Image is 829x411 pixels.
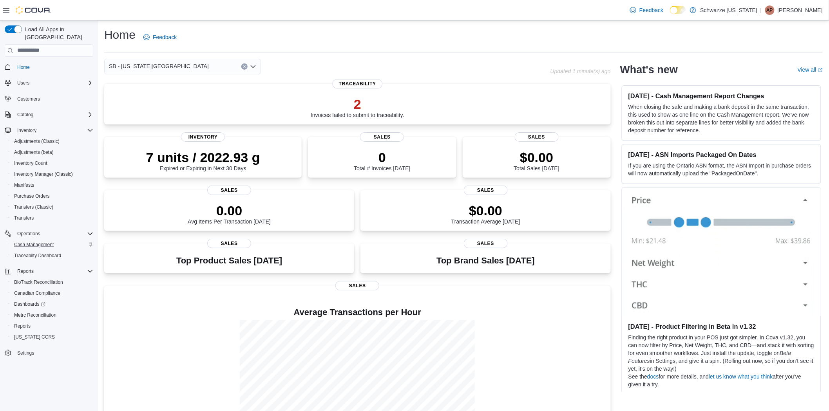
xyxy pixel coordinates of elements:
button: Users [2,78,96,88]
div: Transaction Average [DATE] [451,203,520,225]
a: Inventory Count [11,159,51,168]
img: Cova [16,6,51,14]
span: Sales [464,239,508,248]
span: Transfers [11,213,93,223]
p: When closing the safe and making a bank deposit in the same transaction, this used to show as one... [628,103,815,134]
a: Metrc Reconciliation [11,310,60,320]
span: Customers [14,94,93,104]
a: Feedback [627,2,666,18]
button: Cash Management [8,239,96,250]
a: Customers [14,94,43,104]
h2: What's new [620,63,678,76]
a: Dashboards [11,299,49,309]
p: $0.00 [451,203,520,218]
button: Manifests [8,180,96,191]
p: 0.00 [188,203,271,218]
h3: Top Product Sales [DATE] [176,256,282,265]
button: Reports [8,321,96,332]
a: Settings [14,348,37,358]
button: Catalog [2,109,96,120]
h3: [DATE] - ASN Imports Packaged On Dates [628,151,815,159]
a: [US_STATE] CCRS [11,332,58,342]
span: Manifests [14,182,34,188]
a: View allExternal link [798,67,823,73]
span: Cash Management [11,240,93,249]
span: Feedback [639,6,663,14]
span: Reports [11,321,93,331]
a: docs [647,373,659,380]
span: Metrc Reconciliation [11,310,93,320]
span: Sales [335,281,379,290]
span: BioTrack Reconciliation [11,278,93,287]
h3: Top Brand Sales [DATE] [436,256,535,265]
span: Catalog [17,112,33,118]
svg: External link [818,68,823,72]
span: Cash Management [14,242,54,248]
span: Load All Apps in [GEOGRAPHIC_DATA] [22,25,93,41]
a: Feedback [140,29,180,45]
span: Inventory [14,126,93,135]
span: Purchase Orders [14,193,50,199]
span: Home [14,62,93,72]
p: [PERSON_NAME] [778,5,823,15]
p: Finding the right product in your POS just got simpler. In Cova v1.32, you can now filter by Pric... [628,333,815,373]
a: Inventory Manager (Classic) [11,169,76,179]
a: Transfers (Classic) [11,202,56,212]
h4: Average Transactions per Hour [110,308,605,317]
span: Inventory [181,132,225,142]
span: Inventory Count [14,160,47,166]
p: 7 units / 2022.93 g [146,150,260,165]
span: BioTrack Reconciliation [14,279,63,285]
div: Invoices failed to submit to traceability. [311,96,404,118]
p: If you are using the Ontario ASN format, the ASN Import in purchase orders will now automatically... [628,162,815,177]
span: Catalog [14,110,93,119]
span: Inventory Count [11,159,93,168]
span: Adjustments (beta) [11,148,93,157]
div: Total Sales [DATE] [514,150,559,171]
span: Operations [14,229,93,238]
button: Transfers [8,213,96,224]
span: Canadian Compliance [14,290,60,296]
p: Schwazze [US_STATE] [700,5,757,15]
p: Updated 1 minute(s) ago [550,68,611,74]
div: Expired or Expiring in Next 30 Days [146,150,260,171]
button: Home [2,61,96,73]
div: Total # Invoices [DATE] [354,150,410,171]
button: Inventory [2,125,96,136]
a: Traceabilty Dashboard [11,251,64,260]
span: Settings [14,348,93,358]
button: Adjustments (Classic) [8,136,96,147]
span: Reports [17,268,34,274]
span: Transfers (Classic) [11,202,93,212]
button: Metrc Reconciliation [8,310,96,321]
a: let us know what you think [709,373,773,380]
span: Reports [14,323,31,329]
span: Traceabilty Dashboard [11,251,93,260]
button: Inventory [14,126,40,135]
button: Reports [2,266,96,277]
a: Manifests [11,180,37,190]
button: Purchase Orders [8,191,96,202]
span: SB - [US_STATE][GEOGRAPHIC_DATA] [109,61,209,71]
a: Canadian Compliance [11,288,63,298]
button: [US_STATE] CCRS [8,332,96,342]
button: Transfers (Classic) [8,202,96,213]
button: Operations [14,229,43,238]
a: Home [14,63,33,72]
a: Transfers [11,213,37,223]
span: Home [17,64,30,70]
span: Canadian Compliance [11,288,93,298]
a: Adjustments (Classic) [11,137,63,146]
h3: [DATE] - Product Filtering in Beta in v1.32 [628,323,815,330]
p: 2 [311,96,404,112]
button: Inventory Count [8,158,96,169]
span: Operations [17,231,40,237]
a: Dashboards [8,299,96,310]
h3: [DATE] - Cash Management Report Changes [628,92,815,100]
button: Customers [2,93,96,105]
input: Dark Mode [670,6,686,14]
span: AP [767,5,773,15]
p: 0 [354,150,410,165]
a: Cash Management [11,240,57,249]
a: Purchase Orders [11,191,53,201]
